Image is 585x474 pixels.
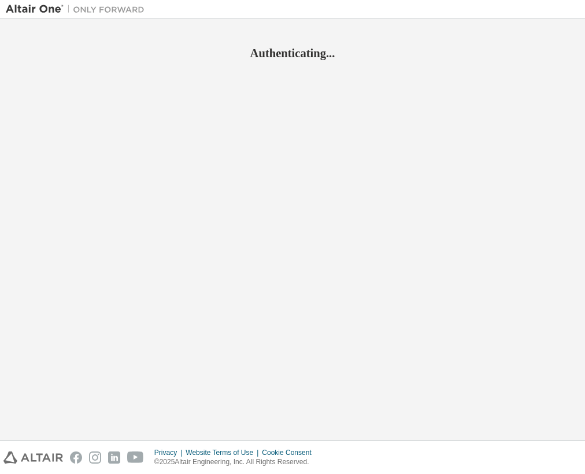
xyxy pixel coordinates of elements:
[127,451,144,464] img: youtube.svg
[89,451,101,464] img: instagram.svg
[70,451,82,464] img: facebook.svg
[6,46,579,61] h2: Authenticating...
[154,457,319,467] p: © 2025 Altair Engineering, Inc. All Rights Reserved.
[262,448,318,457] div: Cookie Consent
[108,451,120,464] img: linkedin.svg
[186,448,262,457] div: Website Terms of Use
[154,448,186,457] div: Privacy
[3,451,63,464] img: altair_logo.svg
[6,3,150,15] img: Altair One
